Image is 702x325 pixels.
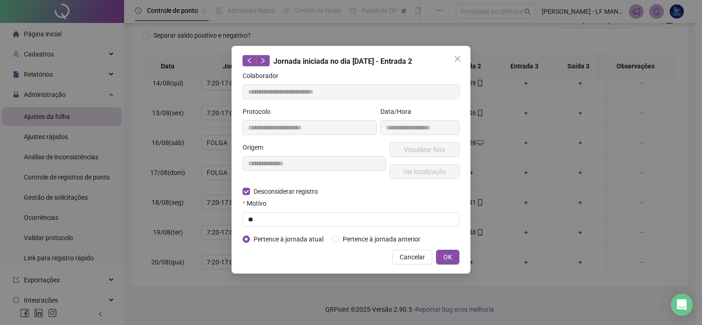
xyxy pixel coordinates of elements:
[671,294,693,316] div: Open Intercom Messenger
[400,252,425,262] span: Cancelar
[392,250,432,264] button: Cancelar
[339,234,424,244] span: Pertence à jornada anterior
[436,250,459,264] button: OK
[246,57,253,64] span: left
[390,142,459,157] button: Visualizar foto
[243,106,277,117] label: Protocolo
[250,234,327,244] span: Pertence à jornada atual
[454,55,461,62] span: close
[243,198,272,208] label: Motivo
[443,252,452,262] span: OK
[243,55,459,67] div: Jornada iniciada no dia [DATE] - Entrada 2
[380,106,417,117] label: Data/Hora
[243,71,284,81] label: Colaborador
[256,55,270,66] button: right
[450,51,465,66] button: Close
[390,164,459,179] button: Ver localização
[243,142,269,152] label: Origem
[243,55,256,66] button: left
[250,186,322,196] span: Desconsiderar registro
[260,57,266,64] span: right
